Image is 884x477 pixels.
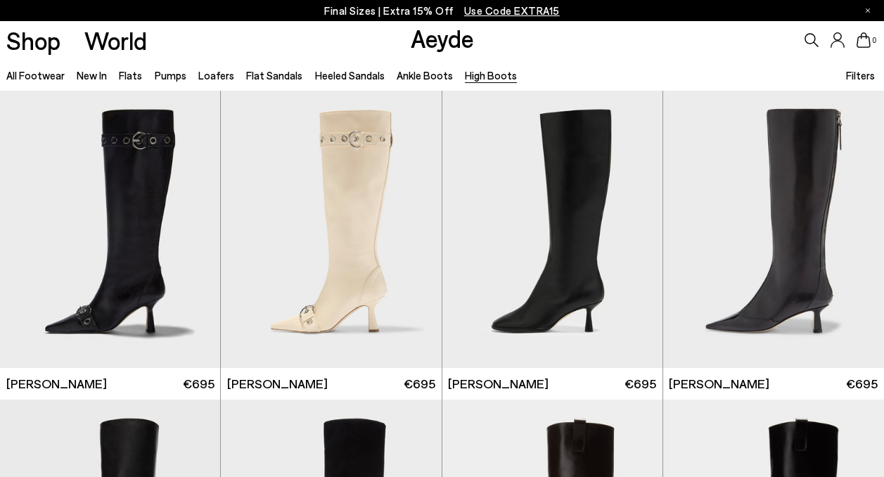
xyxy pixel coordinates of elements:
[624,375,656,393] span: €695
[315,69,385,82] a: Heeled Sandals
[246,69,302,82] a: Flat Sandals
[6,375,107,393] span: [PERSON_NAME]
[198,69,234,82] a: Loafers
[183,375,214,393] span: €695
[442,368,662,400] a: [PERSON_NAME] €695
[324,2,560,20] p: Final Sizes | Extra 15% Off
[119,69,142,82] a: Flats
[404,375,435,393] span: €695
[227,375,328,393] span: [PERSON_NAME]
[442,91,662,368] img: Catherine High Sock Boots
[663,368,884,400] a: [PERSON_NAME] €695
[411,23,474,53] a: Aeyde
[464,4,560,17] span: Navigate to /collections/ss25-final-sizes
[663,91,884,368] img: Alexis Dual-Tone High Boots
[6,28,60,53] a: Shop
[465,69,517,82] a: High Boots
[6,69,65,82] a: All Footwear
[397,69,453,82] a: Ankle Boots
[846,375,878,393] span: €695
[77,69,107,82] a: New In
[846,69,875,82] span: Filters
[221,91,441,368] img: Vivian Eyelet High Boots
[669,375,769,393] span: [PERSON_NAME]
[448,375,549,393] span: [PERSON_NAME]
[84,28,147,53] a: World
[155,69,186,82] a: Pumps
[857,32,871,48] a: 0
[871,37,878,44] span: 0
[221,368,441,400] a: [PERSON_NAME] €695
